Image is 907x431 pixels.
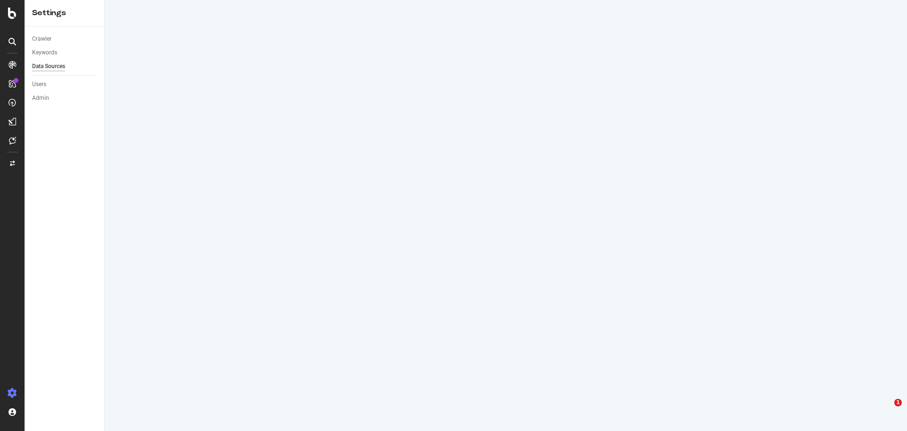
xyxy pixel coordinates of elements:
[32,62,98,71] a: Data Sources
[32,93,98,103] a: Admin
[32,48,98,58] a: Keywords
[32,48,57,58] div: Keywords
[32,79,46,89] div: Users
[894,399,902,406] span: 1
[32,8,97,18] div: Settings
[32,93,49,103] div: Admin
[32,62,65,71] div: Data Sources
[32,79,98,89] a: Users
[875,399,898,422] iframe: Intercom live chat
[32,34,98,44] a: Crawler
[32,34,51,44] div: Crawler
